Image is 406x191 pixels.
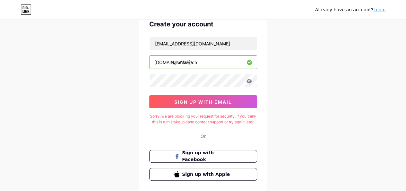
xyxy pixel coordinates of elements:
div: Or [201,133,206,139]
input: username [150,56,257,69]
div: [DOMAIN_NAME]/ [154,59,192,66]
span: Sign up with Facebook [182,149,232,163]
button: Sign up with Facebook [149,150,257,163]
button: sign up with email [149,95,257,108]
span: Sign up with Apple [182,171,232,178]
span: sign up with email [174,99,232,105]
a: Login [373,7,385,12]
div: Already have an account? [315,6,385,13]
input: Email [150,37,257,50]
div: Create your account [149,19,257,29]
button: Sign up with Apple [149,168,257,181]
div: Sorry, we are blocking your request for security. If you think this is a mistake, please contact ... [149,113,257,125]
